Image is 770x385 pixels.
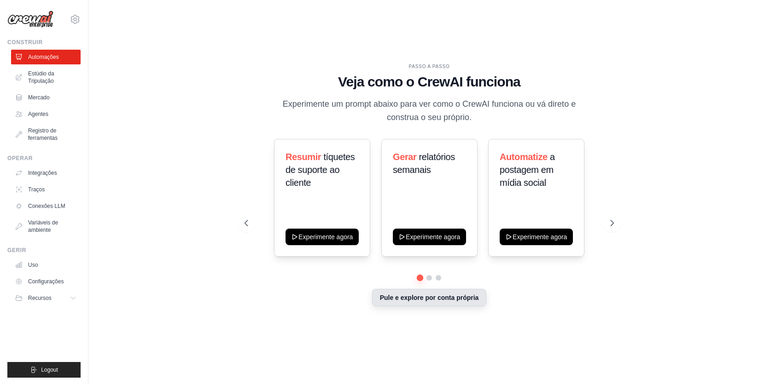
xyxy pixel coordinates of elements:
[393,229,466,245] button: Experimente agora
[28,219,77,234] font: Variáveis de ambiente
[7,247,81,254] div: Gerir
[41,366,58,374] span: Logout
[11,274,81,289] a: Configurações
[11,166,81,180] a: Integrações
[286,229,359,245] button: Experimente agora
[724,341,770,385] div: Widget de chat
[7,39,81,46] div: Construir
[11,199,81,213] a: Conexões LLM
[28,278,64,285] font: Configurações
[11,90,81,105] a: Mercado
[28,70,77,85] font: Estúdio da Tripulação
[7,11,53,28] img: Logotipo
[393,152,416,162] span: Gerar
[500,152,548,162] span: Automatize
[513,232,567,241] font: Experimente agora
[372,289,487,306] button: Pule e explore por conta própria
[245,63,614,70] div: PASSO A PASSO
[28,186,45,193] font: Traços
[298,232,353,241] font: Experimente agora
[245,74,614,90] h1: Veja como o CrewAI funciona
[286,152,321,162] span: Resumir
[11,182,81,197] a: Traços
[11,258,81,272] a: Uso
[406,232,460,241] font: Experimente agora
[28,94,50,101] font: Mercado
[28,110,48,118] font: Agentes
[28,127,77,142] font: Registro de ferramentas
[500,229,573,245] button: Experimente agora
[11,66,81,88] a: Estúdio da Tripulação
[286,152,355,188] span: tíquetes de suporte ao cliente
[500,152,555,188] span: a postagem em mídia social
[274,98,584,125] p: Experimente um prompt abaixo para ver como o CrewAI funciona ou vá direto e construa o seu próprio.
[7,155,81,162] div: Operar
[28,202,65,210] font: Conexões LLM
[11,215,81,237] a: Variáveis de ambiente
[28,169,57,177] font: Integrações
[393,152,455,175] span: relatórios semanais
[7,362,81,378] button: Logout
[28,53,59,61] font: Automações
[11,123,81,145] a: Registro de ferramentas
[28,294,52,302] span: Recursos
[724,341,770,385] iframe: Chat Widget
[11,107,81,121] a: Agentes
[11,291,81,305] button: Recursos
[28,261,38,269] font: Uso
[11,50,81,64] a: Automações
